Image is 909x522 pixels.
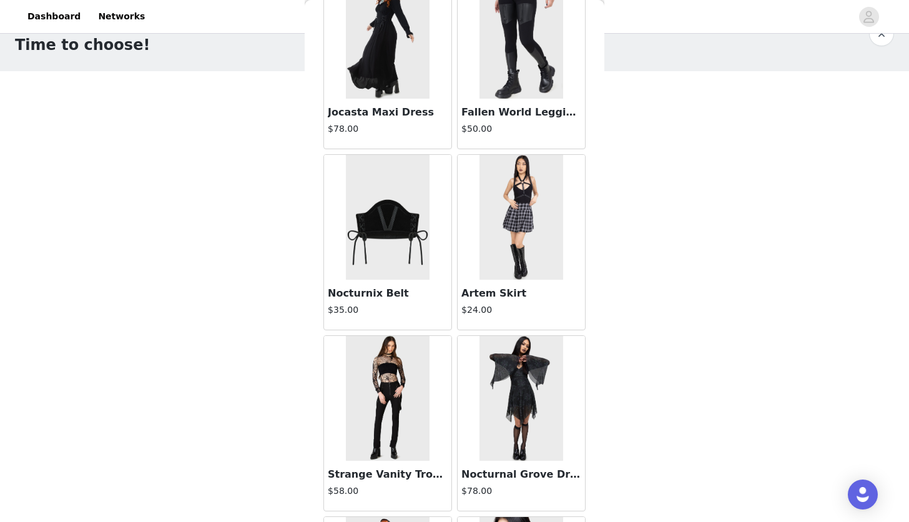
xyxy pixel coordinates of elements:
[461,122,581,135] h4: $50.00
[479,155,563,280] img: Artem Skirt
[328,122,448,135] h4: $78.00
[461,467,581,482] h3: Nocturnal Grove Dress
[328,303,448,317] h4: $35.00
[328,467,448,482] h3: Strange Vanity Trousers
[461,485,581,498] h4: $78.00
[20,2,88,31] a: Dashboard
[479,336,563,461] img: Nocturnal Grove Dress
[328,286,448,301] h3: Nocturnix Belt
[15,34,150,56] h1: Time to choose!
[91,2,152,31] a: Networks
[461,286,581,301] h3: Artem Skirt
[346,336,429,461] img: Strange Vanity Trousers
[461,303,581,317] h4: $24.00
[328,485,448,498] h4: $58.00
[863,7,875,27] div: avatar
[848,480,878,510] div: Open Intercom Messenger
[328,105,448,120] h3: Jocasta Maxi Dress
[346,155,429,280] img: Nocturnix Belt
[461,105,581,120] h3: Fallen World Leggings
